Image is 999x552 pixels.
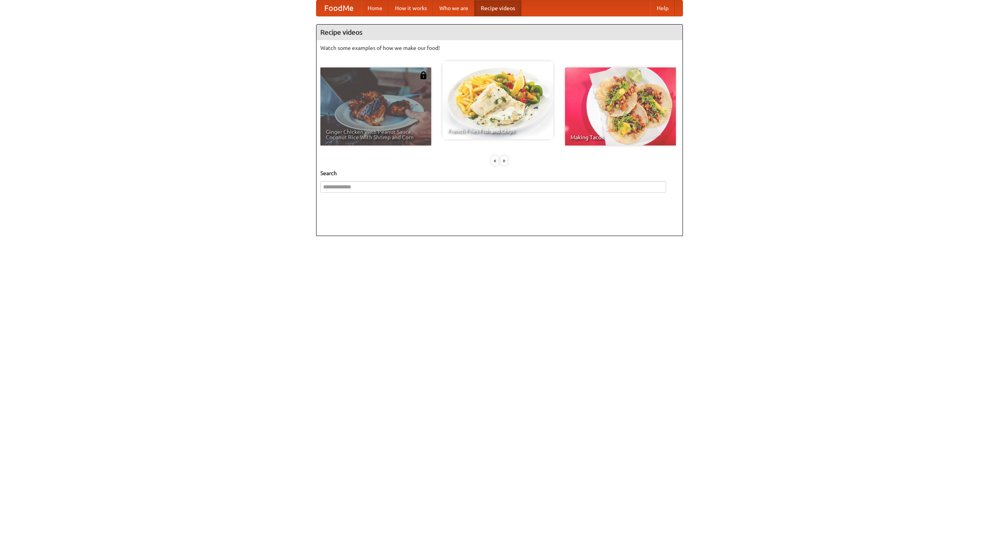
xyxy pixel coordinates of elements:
a: How it works [389,0,433,16]
p: Watch some examples of how we make our food! [320,44,679,52]
img: 483408.png [420,71,427,79]
a: Recipe videos [475,0,521,16]
a: Home [361,0,389,16]
a: French Fries Fish and Chips [443,61,553,139]
a: Who we are [433,0,475,16]
div: « [491,156,498,165]
a: FoodMe [316,0,361,16]
h4: Recipe videos [316,25,683,40]
div: » [501,156,508,165]
a: Making Tacos [565,67,676,146]
h5: Search [320,169,679,177]
span: Making Tacos [571,135,670,140]
a: Help [651,0,675,16]
span: French Fries Fish and Chips [448,128,548,134]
